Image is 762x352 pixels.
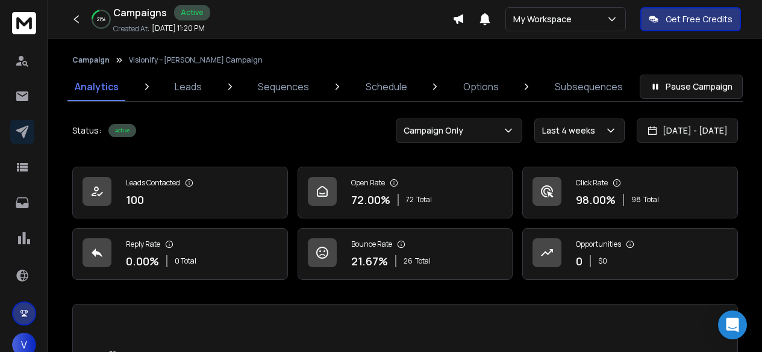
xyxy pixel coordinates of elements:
[351,239,392,249] p: Bounce Rate
[637,119,738,143] button: [DATE] - [DATE]
[666,13,732,25] p: Get Free Credits
[113,24,149,34] p: Created At:
[298,228,513,280] a: Bounce Rate21.67%26Total
[351,191,390,208] p: 72.00 %
[72,167,288,218] a: Leads Contacted100
[513,13,576,25] p: My Workspace
[522,167,738,218] a: Click Rate98.00%98Total
[108,124,136,137] div: Active
[126,239,160,249] p: Reply Rate
[126,191,144,208] p: 100
[75,79,119,94] p: Analytics
[416,195,432,205] span: Total
[542,125,600,137] p: Last 4 weeks
[522,228,738,280] a: Opportunities0$0
[598,256,607,266] p: $ 0
[406,195,414,205] span: 72
[152,23,205,33] p: [DATE] 11:20 PM
[97,16,105,23] p: 21 %
[351,178,385,188] p: Open Rate
[463,79,499,94] p: Options
[167,72,209,101] a: Leads
[718,310,747,339] div: Open Intercom Messenger
[72,55,110,65] button: Campaign
[631,195,641,205] span: 98
[67,72,126,101] a: Analytics
[358,72,414,101] a: Schedule
[415,256,431,266] span: Total
[258,79,309,94] p: Sequences
[555,79,623,94] p: Subsequences
[576,178,608,188] p: Click Rate
[351,253,388,270] p: 21.67 %
[175,256,196,266] p: 0 Total
[640,75,743,99] button: Pause Campaign
[640,7,741,31] button: Get Free Credits
[576,239,621,249] p: Opportunities
[456,72,506,101] a: Options
[113,5,167,20] h1: Campaigns
[548,72,630,101] a: Subsequences
[576,253,582,270] p: 0
[129,55,263,65] p: Visionify – [PERSON_NAME] Campaign
[404,125,468,137] p: Campaign Only
[126,178,180,188] p: Leads Contacted
[72,125,101,137] p: Status:
[126,253,159,270] p: 0.00 %
[366,79,407,94] p: Schedule
[175,79,202,94] p: Leads
[72,228,288,280] a: Reply Rate0.00%0 Total
[643,195,659,205] span: Total
[298,167,513,218] a: Open Rate72.00%72Total
[404,256,413,266] span: 26
[251,72,316,101] a: Sequences
[174,5,210,20] div: Active
[576,191,616,208] p: 98.00 %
